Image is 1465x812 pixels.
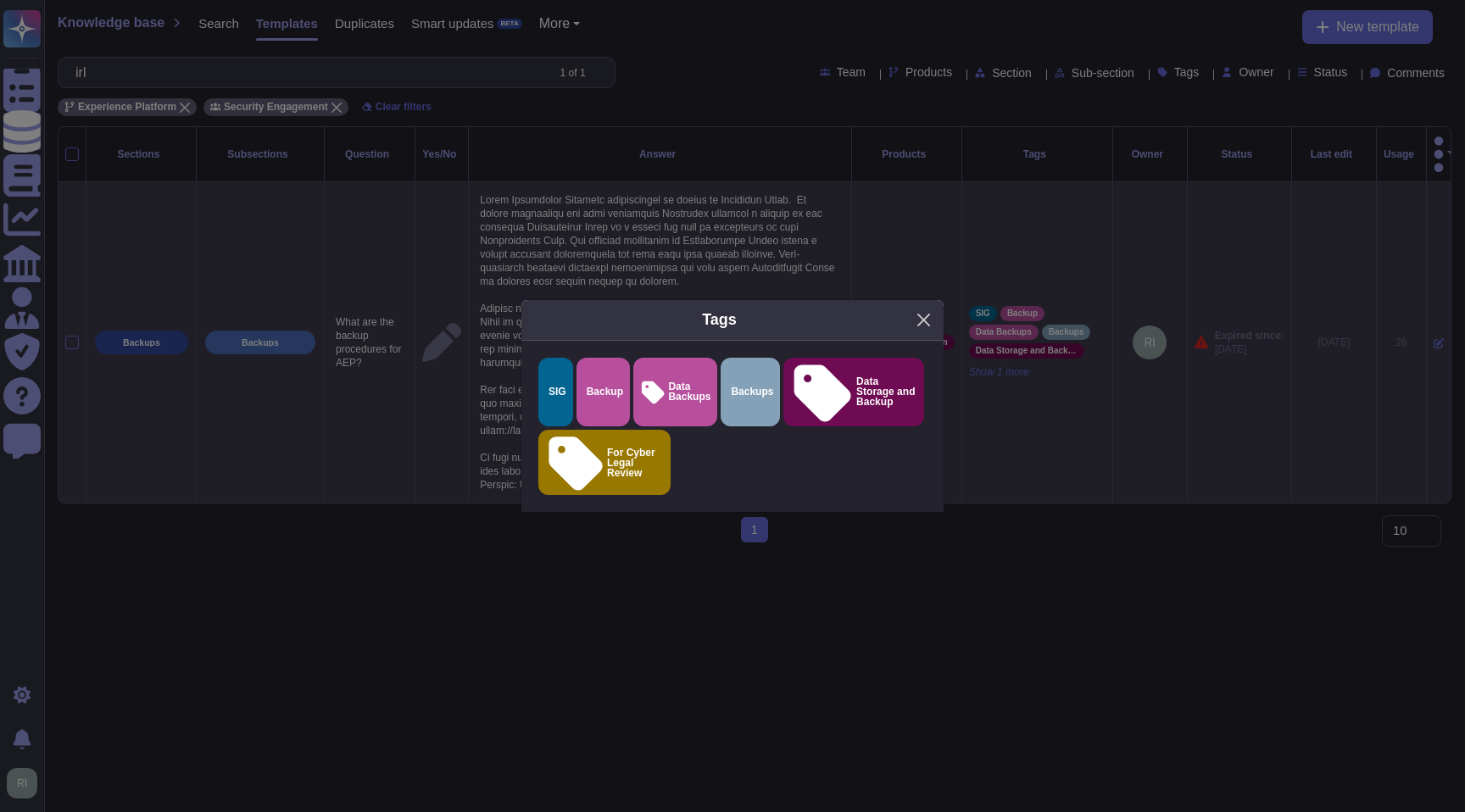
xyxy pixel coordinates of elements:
[668,381,710,402] span: Data Backups
[702,309,737,331] div: Tags
[607,448,664,478] span: For Cyber Legal Review
[549,387,566,397] span: SIG
[587,387,623,397] span: Backup
[911,307,937,333] button: Close
[856,376,917,407] span: Data Storage and Backup
[731,387,773,397] span: Backups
